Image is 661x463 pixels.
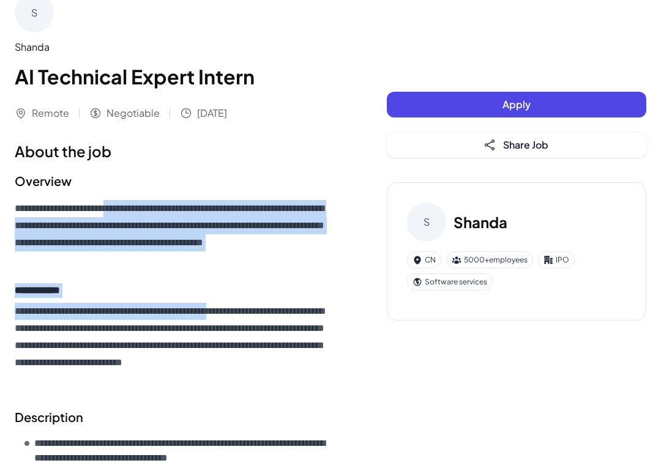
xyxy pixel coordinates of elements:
span: [DATE] [197,106,227,120]
h1: AI Technical Expert Intern [15,62,338,91]
div: Shanda [15,40,338,54]
span: Remote [32,106,69,120]
div: IPO [538,251,575,269]
span: Apply [502,98,531,111]
h1: About the job [15,140,338,162]
div: 5000+ employees [446,251,533,269]
div: Software services [407,273,493,291]
button: Share Job [387,132,646,158]
h3: Shanda [454,211,507,233]
span: Negotiable [106,106,160,120]
h2: Description [15,408,338,426]
button: Apply [387,92,646,117]
div: S [407,202,446,242]
div: CN [407,251,441,269]
span: Share Job [503,138,548,151]
h2: Overview [15,172,338,190]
